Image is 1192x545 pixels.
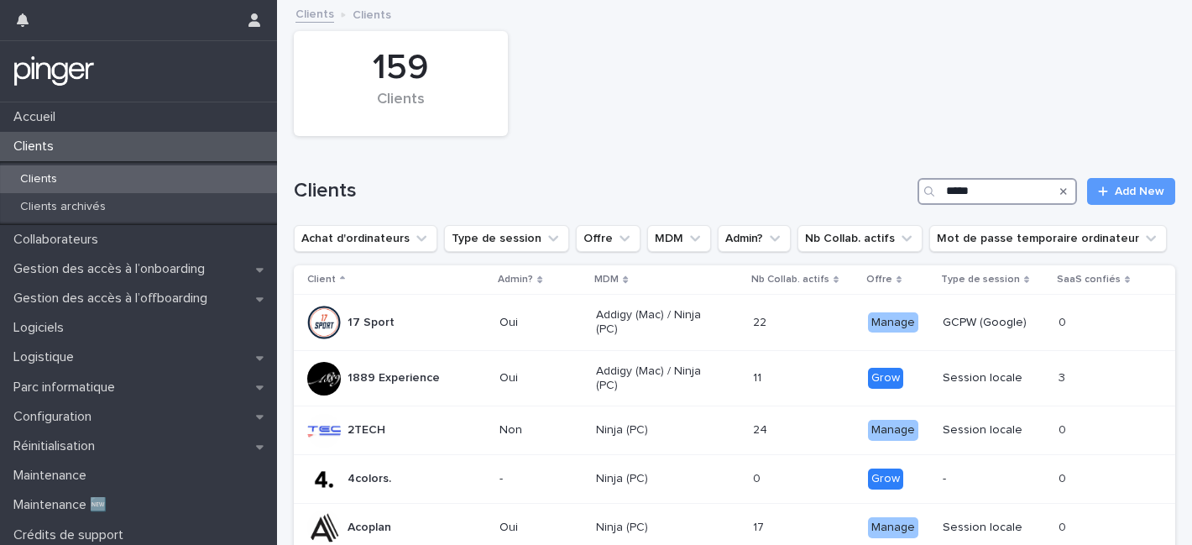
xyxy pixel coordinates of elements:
[499,423,583,438] p: Non
[866,270,892,289] p: Offre
[753,517,767,535] p: 17
[294,455,1175,504] tr: 4colors.-Ninja (PC)00 Grow-00
[753,312,770,330] p: 22
[943,371,1045,385] p: Session locale
[594,270,619,289] p: MDM
[868,312,918,333] div: Manage
[322,47,479,89] div: 159
[7,468,100,484] p: Maintenance
[499,316,583,330] p: Oui
[348,316,395,330] p: 17 Sport
[353,4,391,23] p: Clients
[499,371,583,385] p: Oui
[943,521,1045,535] p: Session locale
[753,368,765,385] p: 11
[941,270,1020,289] p: Type de session
[576,225,640,252] button: Offre
[294,225,437,252] button: Achat d'ordinateurs
[322,91,479,126] div: Clients
[1087,178,1175,205] a: Add New
[596,308,716,337] p: Addigy (Mac) / Ninja (PC)
[1059,517,1069,535] p: 0
[7,438,108,454] p: Réinitialisation
[307,270,336,289] p: Client
[1115,186,1164,197] span: Add New
[718,225,791,252] button: Admin?
[294,295,1175,351] tr: 17 SportOuiAddigy (Mac) / Ninja (PC)2222 ManageGCPW (Google)00
[348,423,385,438] p: 2TECH
[7,349,87,365] p: Logistique
[348,521,391,535] p: Acoplan
[596,364,716,393] p: Addigy (Mac) / Ninja (PC)
[1059,368,1069,385] p: 3
[7,109,69,125] p: Accueil
[596,472,716,486] p: Ninja (PC)
[1057,270,1121,289] p: SaaS confiés
[499,472,583,486] p: -
[943,316,1045,330] p: GCPW (Google)
[7,172,71,186] p: Clients
[596,521,716,535] p: Ninja (PC)
[596,423,716,438] p: Ninja (PC)
[348,472,391,486] p: 4colors.
[348,371,440,385] p: 1889 Experience
[929,225,1167,252] button: Mot de passe temporaire ordinateur
[7,497,120,513] p: Maintenance 🆕
[7,291,221,307] p: Gestion des accès à l’offboarding
[647,225,711,252] button: MDM
[868,368,903,389] div: Grow
[7,320,77,336] p: Logiciels
[753,420,771,438] p: 24
[7,139,67,155] p: Clients
[7,380,128,396] p: Parc informatique
[7,232,112,248] p: Collaborateurs
[1059,312,1069,330] p: 0
[943,472,1045,486] p: -
[7,200,119,214] p: Clients archivés
[797,225,923,252] button: Nb Collab. actifs
[7,409,105,425] p: Configuration
[868,469,903,490] div: Grow
[294,350,1175,406] tr: 1889 ExperienceOuiAddigy (Mac) / Ninja (PC)1111 GrowSession locale33
[294,179,911,203] h1: Clients
[753,469,764,486] p: 0
[7,261,218,277] p: Gestion des accès à l’onboarding
[294,406,1175,455] tr: 2TECHNonNinja (PC)2424 ManageSession locale00
[943,423,1045,438] p: Session locale
[1059,469,1069,486] p: 0
[918,178,1077,205] input: Search
[444,225,569,252] button: Type de session
[7,527,137,543] p: Crédits de support
[499,521,583,535] p: Oui
[868,420,918,441] div: Manage
[295,3,334,23] a: Clients
[751,270,829,289] p: Nb Collab. actifs
[868,517,918,538] div: Manage
[13,55,95,88] img: mTgBEunGTSyRkCgitkcU
[1059,420,1069,438] p: 0
[498,270,533,289] p: Admin?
